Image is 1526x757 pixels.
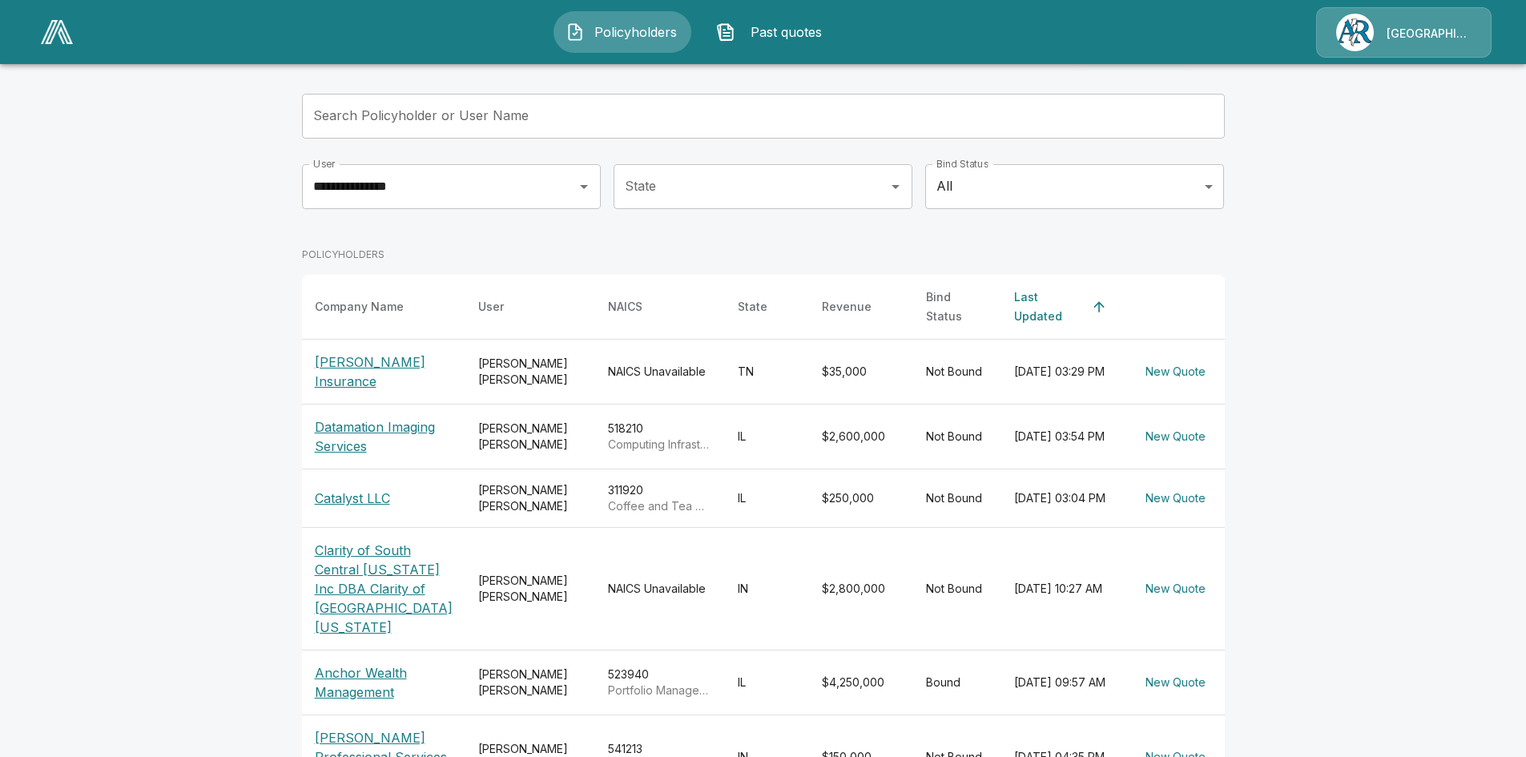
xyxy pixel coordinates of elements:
[725,339,809,404] td: TN
[478,666,582,699] div: [PERSON_NAME] [PERSON_NAME]
[554,11,691,53] button: Policyholders IconPolicyholders
[478,573,582,605] div: [PERSON_NAME] [PERSON_NAME]
[595,339,725,404] td: NAICS Unavailable
[302,248,1225,262] p: POLICYHOLDERS
[725,650,809,715] td: IL
[315,352,453,391] p: [PERSON_NAME] Insurance
[608,482,712,514] div: 311920
[478,356,582,388] div: [PERSON_NAME] [PERSON_NAME]
[742,22,830,42] span: Past quotes
[313,157,336,171] label: User
[566,22,585,42] img: Policyholders Icon
[573,175,595,198] button: Open
[809,469,913,527] td: $250,000
[738,297,767,316] div: State
[822,297,872,316] div: Revenue
[608,498,712,514] p: Coffee and Tea Manufacturing
[1139,422,1212,452] button: New Quote
[913,650,1001,715] td: Bound
[315,541,453,637] p: Clarity of South Central [US_STATE] Inc DBA Clarity of [GEOGRAPHIC_DATA][US_STATE]
[1139,484,1212,513] button: New Quote
[478,297,504,316] div: User
[1139,357,1212,387] button: New Quote
[41,20,73,44] img: AA Logo
[704,11,842,53] button: Past quotes IconPast quotes
[608,437,712,453] p: Computing Infrastructure Providers, Data Processing, Web Hosting, and Related Services
[725,469,809,527] td: IL
[913,275,1001,340] th: Bind Status
[1139,668,1212,698] button: New Quote
[608,683,712,699] p: Portfolio Management and Investment Advice
[315,417,453,456] p: Datamation Imaging Services
[595,527,725,650] td: NAICS Unavailable
[725,527,809,650] td: IN
[936,157,988,171] label: Bind Status
[315,297,404,316] div: Company Name
[925,164,1224,209] div: All
[1001,527,1126,650] td: [DATE] 10:27 AM
[315,489,453,508] p: Catalyst LLC
[478,482,582,514] div: [PERSON_NAME] [PERSON_NAME]
[1001,404,1126,469] td: [DATE] 03:54 PM
[1139,574,1212,604] button: New Quote
[315,663,453,702] p: Anchor Wealth Management
[884,175,907,198] button: Open
[913,339,1001,404] td: Not Bound
[1001,650,1126,715] td: [DATE] 09:57 AM
[725,404,809,469] td: IL
[913,469,1001,527] td: Not Bound
[608,297,642,316] div: NAICS
[1001,469,1126,527] td: [DATE] 03:04 PM
[608,666,712,699] div: 523940
[809,527,913,650] td: $2,800,000
[913,404,1001,469] td: Not Bound
[809,339,913,404] td: $35,000
[1014,288,1085,326] div: Last Updated
[809,404,913,469] td: $2,600,000
[809,650,913,715] td: $4,250,000
[1001,339,1126,404] td: [DATE] 03:29 PM
[608,421,712,453] div: 518210
[478,421,582,453] div: [PERSON_NAME] [PERSON_NAME]
[591,22,679,42] span: Policyholders
[913,527,1001,650] td: Not Bound
[716,22,735,42] img: Past quotes Icon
